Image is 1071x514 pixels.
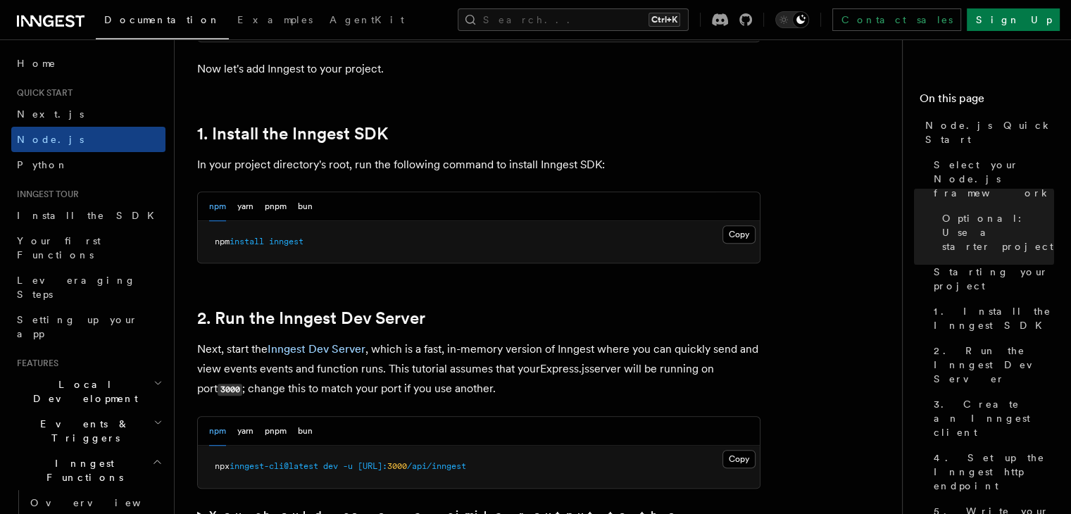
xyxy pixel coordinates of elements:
[920,113,1054,152] a: Node.js Quick Start
[967,8,1060,31] a: Sign Up
[11,456,152,484] span: Inngest Functions
[229,4,321,38] a: Examples
[407,461,466,471] span: /api/inngest
[104,14,220,25] span: Documentation
[17,235,101,261] span: Your first Functions
[11,87,73,99] span: Quick start
[458,8,689,31] button: Search...Ctrl+K
[215,461,230,471] span: npx
[298,192,313,221] button: bun
[934,304,1054,332] span: 1. Install the Inngest SDK
[11,152,165,177] a: Python
[11,203,165,228] a: Install the SDK
[934,158,1054,200] span: Select your Node.js framework
[11,189,79,200] span: Inngest tour
[209,417,226,446] button: npm
[358,461,387,471] span: [URL]:
[934,451,1054,493] span: 4. Set up the Inngest http endpoint
[11,417,154,445] span: Events & Triggers
[387,461,407,471] span: 3000
[775,11,809,28] button: Toggle dark mode
[928,152,1054,206] a: Select your Node.js framework
[920,90,1054,113] h4: On this page
[197,339,760,399] p: Next, start the , which is a fast, in-memory version of Inngest where you can quickly send and vi...
[265,192,287,221] button: pnpm
[215,237,230,246] span: npm
[11,358,58,369] span: Features
[11,372,165,411] button: Local Development
[230,237,264,246] span: install
[11,307,165,346] a: Setting up your app
[330,14,404,25] span: AgentKit
[11,51,165,76] a: Home
[268,342,365,356] a: Inngest Dev Server
[237,14,313,25] span: Examples
[17,159,68,170] span: Python
[96,4,229,39] a: Documentation
[934,344,1054,386] span: 2. Run the Inngest Dev Server
[17,275,136,300] span: Leveraging Steps
[230,461,318,471] span: inngest-cli@latest
[30,497,175,508] span: Overview
[197,124,388,144] a: 1. Install the Inngest SDK
[197,155,760,175] p: In your project directory's root, run the following command to install Inngest SDK:
[209,192,226,221] button: npm
[722,450,756,468] button: Copy
[934,265,1054,293] span: Starting your project
[197,308,425,328] a: 2. Run the Inngest Dev Server
[11,451,165,490] button: Inngest Functions
[937,206,1054,259] a: Optional: Use a starter project
[11,228,165,268] a: Your first Functions
[265,417,287,446] button: pnpm
[11,101,165,127] a: Next.js
[11,127,165,152] a: Node.js
[237,192,253,221] button: yarn
[928,299,1054,338] a: 1. Install the Inngest SDK
[323,461,338,471] span: dev
[269,237,303,246] span: inngest
[218,384,242,396] code: 3000
[832,8,961,31] a: Contact sales
[928,259,1054,299] a: Starting your project
[197,59,760,79] p: Now let's add Inngest to your project.
[237,417,253,446] button: yarn
[17,314,138,339] span: Setting up your app
[17,108,84,120] span: Next.js
[17,210,163,221] span: Install the SDK
[928,445,1054,499] a: 4. Set up the Inngest http endpoint
[11,411,165,451] button: Events & Triggers
[649,13,680,27] kbd: Ctrl+K
[17,134,84,145] span: Node.js
[11,377,154,406] span: Local Development
[934,397,1054,439] span: 3. Create an Inngest client
[942,211,1054,253] span: Optional: Use a starter project
[928,391,1054,445] a: 3. Create an Inngest client
[928,338,1054,391] a: 2. Run the Inngest Dev Server
[298,417,313,446] button: bun
[925,118,1054,146] span: Node.js Quick Start
[17,56,56,70] span: Home
[722,225,756,244] button: Copy
[343,461,353,471] span: -u
[321,4,413,38] a: AgentKit
[11,268,165,307] a: Leveraging Steps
